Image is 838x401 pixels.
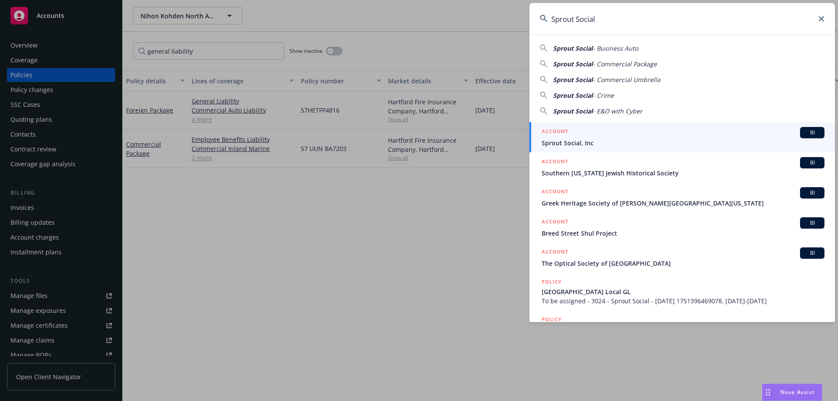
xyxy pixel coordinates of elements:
[542,259,824,268] span: The Optical Society of [GEOGRAPHIC_DATA]
[804,219,821,227] span: BI
[804,129,821,137] span: BI
[542,247,568,258] h5: ACCOUNT
[542,157,568,168] h5: ACCOUNT
[542,287,824,296] span: [GEOGRAPHIC_DATA] Local GL
[804,189,821,197] span: BI
[780,388,815,396] span: Nova Assist
[529,212,835,243] a: ACCOUNTBIBreed Street Shul Project
[553,107,593,115] span: Sprout Social
[553,44,593,52] span: Sprout Social
[593,107,642,115] span: - E&O with Cyber
[553,75,593,84] span: Sprout Social
[553,60,593,68] span: Sprout Social
[593,44,638,52] span: - Business Auto
[529,122,835,152] a: ACCOUNTBISprout Social, Inc
[804,159,821,167] span: BI
[529,152,835,182] a: ACCOUNTBISouthern [US_STATE] Jewish Historical Society
[542,199,824,208] span: Greek Heritage Society of [PERSON_NAME][GEOGRAPHIC_DATA][US_STATE]
[542,138,824,147] span: Sprout Social, Inc
[542,127,568,137] h5: ACCOUNT
[542,229,824,238] span: Breed Street Shul Project
[542,296,824,305] span: To be assigned - 3024 - Sprout Social - [DATE] 1751396469078, [DATE]-[DATE]
[529,243,835,273] a: ACCOUNTBIThe Optical Society of [GEOGRAPHIC_DATA]
[542,217,568,228] h5: ACCOUNT
[762,384,822,401] button: Nova Assist
[529,273,835,310] a: POLICY[GEOGRAPHIC_DATA] Local GLTo be assigned - 3024 - Sprout Social - [DATE] 1751396469078, [DA...
[529,3,835,34] input: Search...
[542,315,562,324] h5: POLICY
[529,310,835,348] a: POLICY
[804,249,821,257] span: BI
[542,168,824,178] span: Southern [US_STATE] Jewish Historical Society
[542,278,562,286] h5: POLICY
[542,187,568,198] h5: ACCOUNT
[593,60,657,68] span: - Commercial Package
[553,91,593,99] span: Sprout Social
[593,75,660,84] span: - Commercial Umbrella
[762,384,773,401] div: Drag to move
[529,182,835,212] a: ACCOUNTBIGreek Heritage Society of [PERSON_NAME][GEOGRAPHIC_DATA][US_STATE]
[593,91,614,99] span: - Crime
